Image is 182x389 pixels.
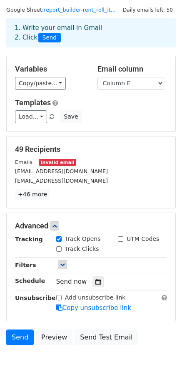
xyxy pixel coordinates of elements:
[75,330,138,345] a: Send Test Email
[120,5,176,15] span: Daily emails left: 50
[15,98,51,107] a: Templates
[56,304,131,312] a: Copy unsubscribe link
[140,349,182,389] iframe: Chat Widget
[8,23,174,42] div: 1. Write your email in Gmail 2. Click
[6,330,34,345] a: Send
[15,64,85,74] h5: Variables
[15,168,108,174] small: [EMAIL_ADDRESS][DOMAIN_NAME]
[97,64,167,74] h5: Email column
[15,178,108,184] small: [EMAIL_ADDRESS][DOMAIN_NAME]
[15,110,47,123] a: Load...
[60,110,82,123] button: Save
[65,245,99,253] label: Track Clicks
[65,293,126,302] label: Add unsubscribe link
[15,159,32,165] small: Emails
[15,262,36,268] strong: Filters
[44,7,116,13] a: report_builder-rent_roll_it...
[15,77,66,90] a: Copy/paste...
[39,159,76,166] small: Invalid email
[15,221,167,230] h5: Advanced
[6,7,116,13] small: Google Sheet:
[15,145,167,154] h5: 49 Recipients
[15,295,56,301] strong: Unsubscribe
[127,235,159,243] label: UTM Codes
[120,7,176,13] a: Daily emails left: 50
[38,33,61,43] span: Send
[15,189,50,200] a: +46 more
[65,235,101,243] label: Track Opens
[15,278,45,284] strong: Schedule
[56,278,87,285] span: Send now
[36,330,72,345] a: Preview
[15,236,43,243] strong: Tracking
